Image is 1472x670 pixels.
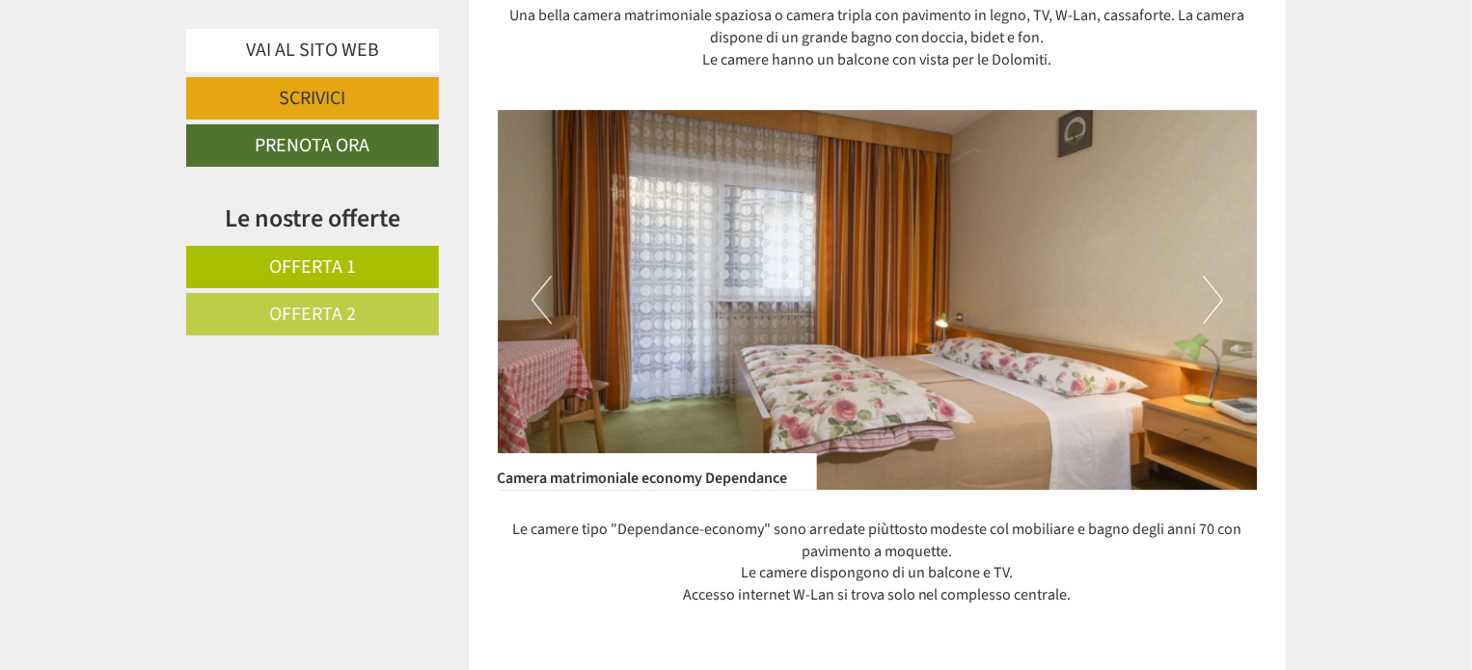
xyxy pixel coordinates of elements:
[186,77,439,120] a: Scrivici
[269,254,356,281] span: Offerta 1
[498,453,817,490] div: Camera matrimoniale economy Dependance
[498,5,1258,71] p: Una bella camera matrimoniale spaziosa o camera tripla con pavimento in legno, TV, W-Lan, cassafo...
[269,301,356,328] span: Offerta 2
[532,276,552,324] button: Previous
[498,519,1258,606] p: Le camere tipo "Dependance-economy" sono arredate piùttosto modeste col mobiliare e bagno degli a...
[186,124,439,167] a: Prenota ora
[186,201,439,236] div: Le nostre offerte
[498,110,1258,490] img: image
[186,29,439,72] a: Vai al sito web
[1203,276,1223,324] button: Next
